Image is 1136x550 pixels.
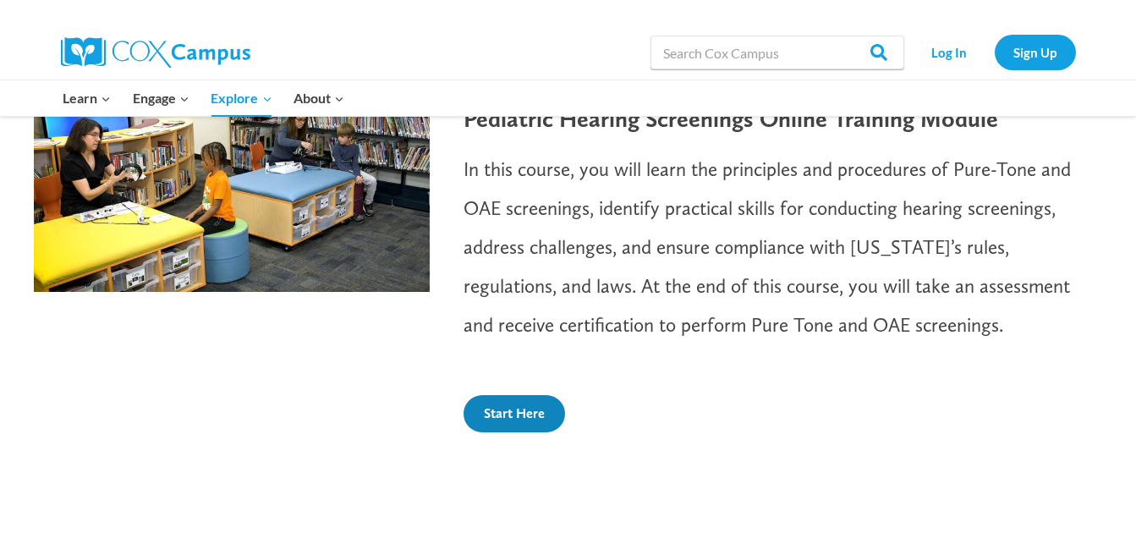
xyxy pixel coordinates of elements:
[34,71,430,292] img: EI_12_Screening_Control_b
[122,80,200,116] button: Child menu of Engage
[283,80,355,116] button: Child menu of About
[61,37,250,68] img: Cox Campus
[464,395,565,432] a: Start Here
[464,157,1071,337] span: In this course, you will learn the principles and procedures of Pure-Tone and OAE screenings, ide...
[52,80,355,116] nav: Primary Navigation
[200,80,283,116] button: Child menu of Explore
[484,405,545,421] span: Start Here
[464,104,998,133] span: Pediatric Hearing Screenings Online Training Module
[995,35,1076,69] a: Sign Up
[913,35,986,69] a: Log In
[52,80,123,116] button: Child menu of Learn
[650,36,904,69] input: Search Cox Campus
[913,35,1076,69] nav: Secondary Navigation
